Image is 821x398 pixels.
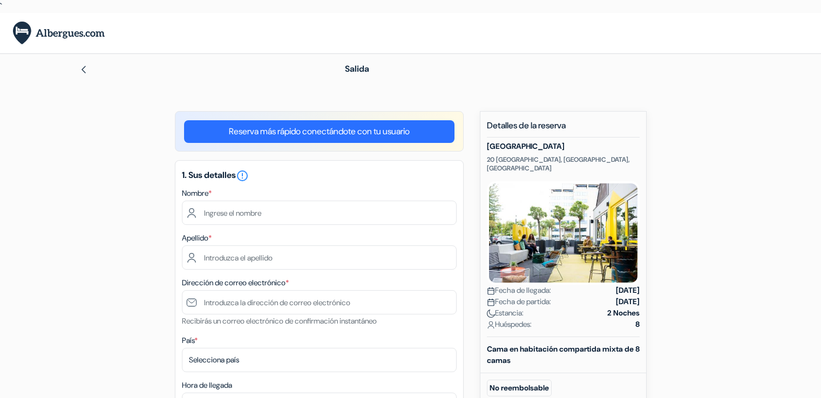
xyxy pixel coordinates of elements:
[487,310,495,318] img: moon.svg
[616,296,640,307] strong: [DATE]
[236,169,249,181] a: error_outline
[487,142,640,151] h5: [GEOGRAPHIC_DATA]
[635,319,640,330] strong: 8
[13,22,105,45] img: Albergues.com
[487,321,495,329] img: user_icon.svg
[616,285,640,296] strong: [DATE]
[182,316,377,326] small: Recibirás un correo electrónico de confirmación instantáneo
[487,380,552,396] small: No reembolsable
[487,344,640,365] b: Cama en habitación compartida mixta de 8 camas
[182,169,457,182] h5: 1. Sus detalles
[487,307,524,319] span: Estancia:
[487,319,532,330] span: Huéspedes:
[487,298,495,306] img: calendar.svg
[345,63,369,74] span: Salida
[182,232,212,244] label: Apellido
[182,245,457,270] input: Introduzca el apellido
[79,65,88,74] img: left_arrow.svg
[487,287,495,295] img: calendar.svg
[182,277,289,289] label: Dirección de correo electrónico
[487,120,640,138] h5: Detalles de la reserva
[182,380,232,391] label: Hora de llegada
[487,285,551,296] span: Fecha de llegada:
[182,335,198,346] label: País
[487,296,551,307] span: Fecha de partida:
[184,120,454,143] a: Reserva más rápido conectándote con tu usuario
[182,188,212,199] label: Nombre
[236,169,249,182] i: error_outline
[182,201,457,225] input: Ingrese el nombre
[182,290,457,314] input: Introduzca la dirección de correo electrónico
[607,307,640,319] strong: 2 Noches
[487,155,640,173] p: 20 [GEOGRAPHIC_DATA], [GEOGRAPHIC_DATA], [GEOGRAPHIC_DATA]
